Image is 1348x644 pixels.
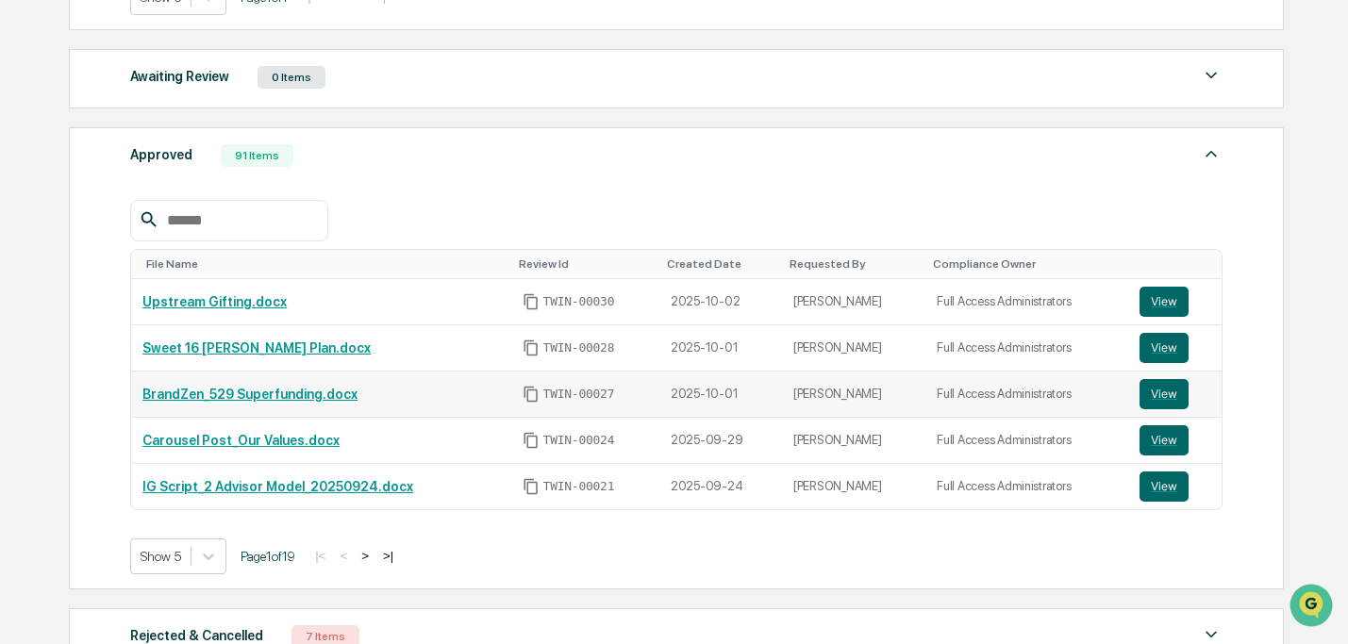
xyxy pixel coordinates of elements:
button: View [1140,379,1189,409]
span: TWIN-00028 [543,340,615,355]
div: Toggle SortBy [790,257,918,271]
img: caret [1200,64,1223,87]
td: [PERSON_NAME] [782,279,925,325]
img: caret [1200,142,1223,165]
td: 2025-09-29 [659,418,782,464]
td: 2025-10-01 [659,372,782,418]
td: [PERSON_NAME] [782,325,925,372]
td: Full Access Administrators [925,372,1128,418]
button: View [1140,471,1189,502]
span: TWIN-00030 [543,294,615,309]
td: 2025-09-24 [659,464,782,509]
a: View [1140,471,1209,502]
p: How can we help? [19,40,343,70]
div: We're available if you need us! [64,163,239,178]
iframe: Open customer support [1288,582,1339,633]
div: Toggle SortBy [146,257,503,271]
div: Start new chat [64,144,309,163]
td: [PERSON_NAME] [782,418,925,464]
a: View [1140,287,1209,317]
td: Full Access Administrators [925,464,1128,509]
div: 91 Items [221,144,293,167]
button: Start new chat [321,150,343,173]
span: Copy Id [523,339,540,356]
button: |< [309,548,331,564]
a: View [1140,333,1209,363]
span: Pylon [188,320,228,334]
span: Preclearance [38,238,122,256]
span: Page 1 of 19 [241,549,295,564]
div: Awaiting Review [130,64,229,89]
img: 1746055101610-c473b297-6a78-478c-a979-82029cc54cd1 [19,144,53,178]
span: Copy Id [523,478,540,495]
a: Upstream Gifting.docx [142,294,287,309]
a: IG Script_2 Advisor Model_20250924.docx [142,479,413,494]
span: Data Lookup [38,273,119,292]
a: BrandZen_529 Superfunding.docx [142,387,358,402]
span: Copy Id [523,432,540,449]
td: 2025-10-02 [659,279,782,325]
a: Carousel Post_Our Values.docx [142,433,340,448]
span: Copy Id [523,386,540,403]
span: TWIN-00024 [543,433,615,448]
span: Copy Id [523,293,540,310]
div: 0 Items [258,66,325,89]
td: Full Access Administrators [925,325,1128,372]
a: 🔎Data Lookup [11,266,126,300]
div: 🗄️ [137,239,152,255]
button: < [334,548,353,564]
a: View [1140,425,1209,455]
td: Full Access Administrators [925,279,1128,325]
span: TWIN-00021 [543,479,615,494]
button: > [356,548,374,564]
div: Toggle SortBy [519,257,652,271]
span: TWIN-00027 [543,387,615,402]
div: 🔎 [19,275,34,290]
button: View [1140,425,1189,455]
span: Attestations [156,238,234,256]
td: 2025-10-01 [659,325,782,372]
a: Powered byPylon [133,319,228,334]
td: [PERSON_NAME] [782,372,925,418]
a: 🗄️Attestations [129,230,241,264]
a: View [1140,379,1209,409]
td: Full Access Administrators [925,418,1128,464]
button: View [1140,287,1189,317]
button: View [1140,333,1189,363]
a: Sweet 16 [PERSON_NAME] Plan.docx [142,340,371,355]
div: Approved [130,142,192,167]
a: 🖐️Preclearance [11,230,129,264]
div: Toggle SortBy [933,257,1121,271]
div: 🖐️ [19,239,34,255]
div: Toggle SortBy [667,257,774,271]
button: >| [377,548,399,564]
div: Toggle SortBy [1143,257,1213,271]
td: [PERSON_NAME] [782,464,925,509]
